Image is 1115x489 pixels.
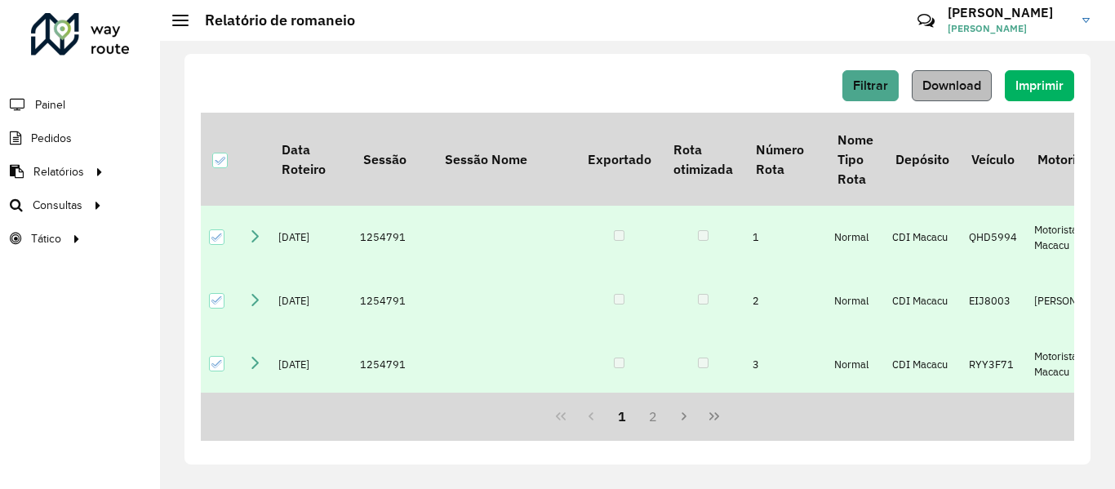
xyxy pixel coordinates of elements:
td: 1254791 [352,332,433,396]
th: Número Rota [744,113,826,206]
td: [DATE] [270,332,352,396]
span: Filtrar [853,78,888,92]
span: [PERSON_NAME] [948,21,1070,36]
span: Consultas [33,197,82,214]
td: Normal [826,269,884,333]
button: Next Page [669,401,700,432]
th: Data Roteiro [270,113,352,206]
th: Nome Tipo Rota [826,113,884,206]
td: 1 [744,206,826,269]
th: Sessão Nome [433,113,576,206]
td: 1254791 [352,269,433,333]
button: Imprimir [1005,70,1074,101]
button: 2 [637,401,669,432]
button: Filtrar [842,70,899,101]
span: Download [922,78,981,92]
th: Rota otimizada [662,113,744,206]
a: Contato Rápido [908,3,944,38]
span: Pedidos [31,130,72,147]
span: Imprimir [1015,78,1064,92]
td: CDI Macacu [884,269,960,333]
td: 3 [744,332,826,396]
h3: [PERSON_NAME] [948,5,1070,20]
td: RYY3F71 [961,332,1026,396]
th: Depósito [884,113,960,206]
th: Exportado [576,113,662,206]
td: Normal [826,332,884,396]
th: Sessão [352,113,433,206]
button: 1 [606,401,637,432]
td: 2 [744,269,826,333]
td: CDI Macacu [884,332,960,396]
span: Relatórios [33,163,84,180]
h2: Relatório de romaneio [189,11,355,29]
span: Painel [35,96,65,113]
td: QHD5994 [961,206,1026,269]
button: Download [912,70,992,101]
button: Last Page [699,401,730,432]
td: Normal [826,206,884,269]
th: Veículo [961,113,1026,206]
td: [DATE] [270,206,352,269]
span: Tático [31,230,61,247]
td: EIJ8003 [961,269,1026,333]
td: CDI Macacu [884,206,960,269]
td: 1254791 [352,206,433,269]
td: [DATE] [270,269,352,333]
